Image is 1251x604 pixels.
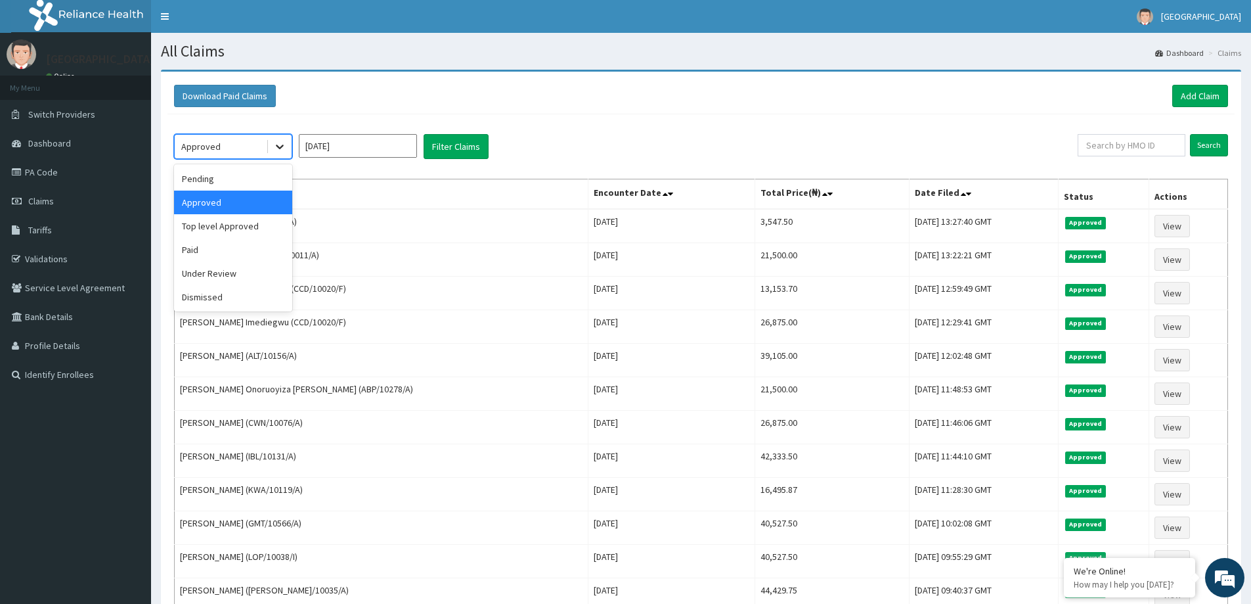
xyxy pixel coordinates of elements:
td: [DATE] 10:02:08 GMT [909,511,1058,545]
td: [PERSON_NAME] Imediegwu (CCD/10020/F) [175,310,588,344]
span: Approved [1065,418,1107,430]
th: Status [1058,179,1149,210]
div: Approved [174,191,292,214]
td: 42,333.50 [755,444,909,478]
div: Dismissed [174,285,292,309]
td: 21,500.00 [755,377,909,411]
a: Dashboard [1155,47,1204,58]
td: [PERSON_NAME] Onoruoyiza [PERSON_NAME] (ABP/10278/A) [175,377,588,411]
td: [DATE] 12:02:48 GMT [909,344,1058,377]
td: [PERSON_NAME] (ALT/10156/A) [175,344,588,377]
span: Claims [28,195,54,207]
textarea: Type your message and hit 'Enter' [7,359,250,405]
td: [PERSON_NAME] (LOP/10038/I) [175,545,588,578]
td: [DATE] 11:28:30 GMT [909,478,1058,511]
td: [DATE] [588,209,755,243]
td: [PERSON_NAME] (IBL/10131/A) [175,444,588,478]
button: Filter Claims [424,134,489,159]
span: Dashboard [28,137,71,149]
img: User Image [7,39,36,69]
h1: All Claims [161,43,1241,60]
span: Approved [1065,317,1107,329]
a: Online [46,72,77,81]
div: Minimize live chat window [215,7,247,38]
input: Select Month and Year [299,134,417,158]
input: Search [1190,134,1228,156]
p: [GEOGRAPHIC_DATA] [46,53,154,65]
div: Top level Approved [174,214,292,238]
span: Tariffs [28,224,52,236]
td: 21,500.00 [755,243,909,277]
span: Approved [1065,284,1107,296]
button: Download Paid Claims [174,85,276,107]
li: Claims [1205,47,1241,58]
td: [PERSON_NAME] Imediegwu (CCD/10020/F) [175,277,588,310]
td: [DATE] 12:59:49 GMT [909,277,1058,310]
span: Approved [1065,519,1107,530]
td: 13,153.70 [755,277,909,310]
span: Approved [1065,485,1107,497]
th: Name [175,179,588,210]
div: Chat with us now [68,74,221,91]
td: [DATE] 11:46:06 GMT [909,411,1058,444]
a: View [1154,282,1190,304]
td: [DATE] [588,545,755,578]
td: 40,527.50 [755,511,909,545]
td: [DATE] [588,310,755,344]
a: View [1154,349,1190,371]
a: View [1154,215,1190,237]
th: Date Filed [909,179,1058,210]
th: Total Price(₦) [755,179,909,210]
td: [DATE] [588,411,755,444]
a: View [1154,550,1190,572]
img: d_794563401_company_1708531726252_794563401 [24,66,53,99]
a: View [1154,383,1190,405]
td: 26,875.00 [755,310,909,344]
td: [PERSON_NAME] (GMT/10566/A) [175,511,588,545]
span: Switch Providers [28,108,95,120]
td: [DATE] [588,511,755,545]
td: [PERSON_NAME] (CWN/10076/A) [175,411,588,444]
img: User Image [1137,9,1153,25]
td: [DATE] [588,243,755,277]
td: 40,527.50 [755,545,909,578]
div: Pending [174,167,292,191]
span: We're online! [76,166,181,298]
span: Approved [1065,452,1107,463]
p: How may I help you today? [1074,579,1185,590]
div: Paid [174,238,292,262]
td: [DATE] 12:29:41 GMT [909,310,1058,344]
a: View [1154,315,1190,338]
td: [DATE] [588,277,755,310]
td: [PERSON_NAME] (KWA/10119/A) [175,478,588,511]
input: Search by HMO ID [1078,134,1185,156]
td: 39,105.00 [755,344,909,377]
td: [DATE] 09:55:29 GMT [909,545,1058,578]
span: Approved [1065,552,1107,564]
td: [DATE] [588,478,755,511]
td: [DATE] 11:44:10 GMT [909,444,1058,478]
a: View [1154,517,1190,539]
td: [DATE] 13:27:40 GMT [909,209,1058,243]
td: [PERSON_NAME] (EIA/10116/A) [175,209,588,243]
td: [DATE] [588,344,755,377]
a: View [1154,483,1190,505]
span: Approved [1065,250,1107,262]
div: Under Review [174,262,292,285]
td: 26,875.00 [755,411,909,444]
span: Approved [1065,384,1107,396]
td: [DATE] [588,444,755,478]
div: Approved [181,140,221,153]
div: We're Online! [1074,565,1185,577]
td: [DATE] [588,377,755,411]
th: Actions [1149,179,1227,210]
a: View [1154,248,1190,271]
span: Approved [1065,351,1107,363]
a: Add Claim [1172,85,1228,107]
a: View [1154,450,1190,472]
td: Bukunola Tayo-Teluwo (PIK/10011/A) [175,243,588,277]
span: [GEOGRAPHIC_DATA] [1161,11,1241,22]
td: [DATE] 11:48:53 GMT [909,377,1058,411]
td: 16,495.87 [755,478,909,511]
span: Approved [1065,217,1107,229]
